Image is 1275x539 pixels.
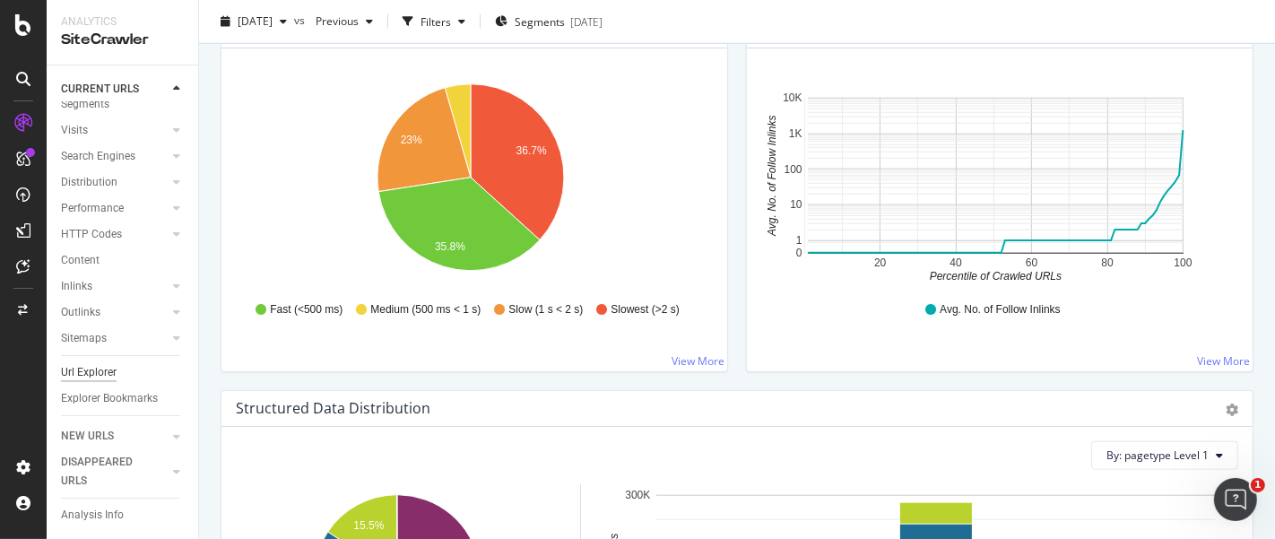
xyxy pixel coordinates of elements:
div: Analysis Info [61,506,124,525]
button: Segments[DATE] [488,7,610,36]
div: Outlinks [61,303,100,322]
div: gear [1226,404,1238,416]
a: Outlinks [61,303,168,322]
div: Structured Data Distribution [236,399,430,417]
a: Performance [61,199,168,218]
a: Distribution [61,173,168,192]
text: 100 [785,163,802,176]
a: Url Explorer [61,363,186,382]
span: Fast (<500 ms) [270,302,343,317]
text: 10 [790,199,802,212]
div: HTTP Codes [61,225,122,244]
a: Visits [61,121,168,140]
a: Search Engines [61,147,168,166]
span: Avg. No. of Follow Inlinks [940,302,1061,317]
button: Previous [308,7,380,36]
button: [DATE] [213,7,294,36]
text: 300K [625,490,650,502]
div: Distribution [61,173,117,192]
button: Filters [395,7,473,36]
text: 36.7% [516,144,547,157]
div: Segments [61,95,109,114]
div: SiteCrawler [61,30,184,50]
div: Search Engines [61,147,135,166]
text: Percentile of Crawled URLs [930,271,1062,283]
text: 23% [401,134,422,146]
span: 2025 Oct. 8th [238,13,273,29]
a: Explorer Bookmarks [61,389,186,408]
div: Url Explorer [61,363,117,382]
text: 60 [1026,256,1038,269]
text: Avg. No. of Follow Inlinks [767,116,779,238]
text: 15.5% [353,519,384,532]
text: 1K [789,127,802,140]
div: NEW URLS [61,427,114,446]
div: [DATE] [570,13,603,29]
a: Segments [61,95,186,114]
text: 10K [783,92,802,105]
div: Content [61,251,100,270]
button: By: pagetype Level 1 [1091,441,1238,470]
span: Segments [515,13,565,29]
div: Explorer Bookmarks [61,389,158,408]
text: 40 [950,256,962,269]
span: Slow (1 s < 2 s) [508,302,583,317]
iframe: Intercom live chat [1214,478,1257,521]
div: Analytics [61,14,184,30]
text: 35.8% [435,240,465,253]
text: 80 [1101,256,1114,269]
a: HTTP Codes [61,225,168,244]
span: Medium (500 ms < 1 s) [370,302,481,317]
div: Sitemaps [61,329,107,348]
div: DISAPPEARED URLS [61,453,152,491]
div: Performance [61,199,124,218]
a: CURRENT URLS [61,80,168,99]
span: Previous [308,13,359,29]
a: DISAPPEARED URLS [61,453,168,491]
div: Inlinks [61,277,92,296]
a: Inlinks [61,277,168,296]
span: vs [294,12,308,27]
div: Visits [61,121,88,140]
svg: A chart. [761,77,1231,285]
span: Slowest (>2 s) [611,302,679,317]
span: 1 [1251,478,1265,492]
div: CURRENT URLS [61,80,139,99]
a: View More [1197,353,1250,369]
a: Sitemaps [61,329,168,348]
span: By: pagetype Level 1 [1106,448,1209,463]
a: Content [61,251,186,270]
text: 1 [796,234,802,247]
text: 0 [796,247,802,259]
text: 20 [874,256,887,269]
a: View More [672,353,724,369]
div: Filters [421,13,451,29]
svg: A chart. [236,77,706,285]
a: NEW URLS [61,427,168,446]
a: Analysis Info [61,506,186,525]
text: 100 [1174,256,1192,269]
